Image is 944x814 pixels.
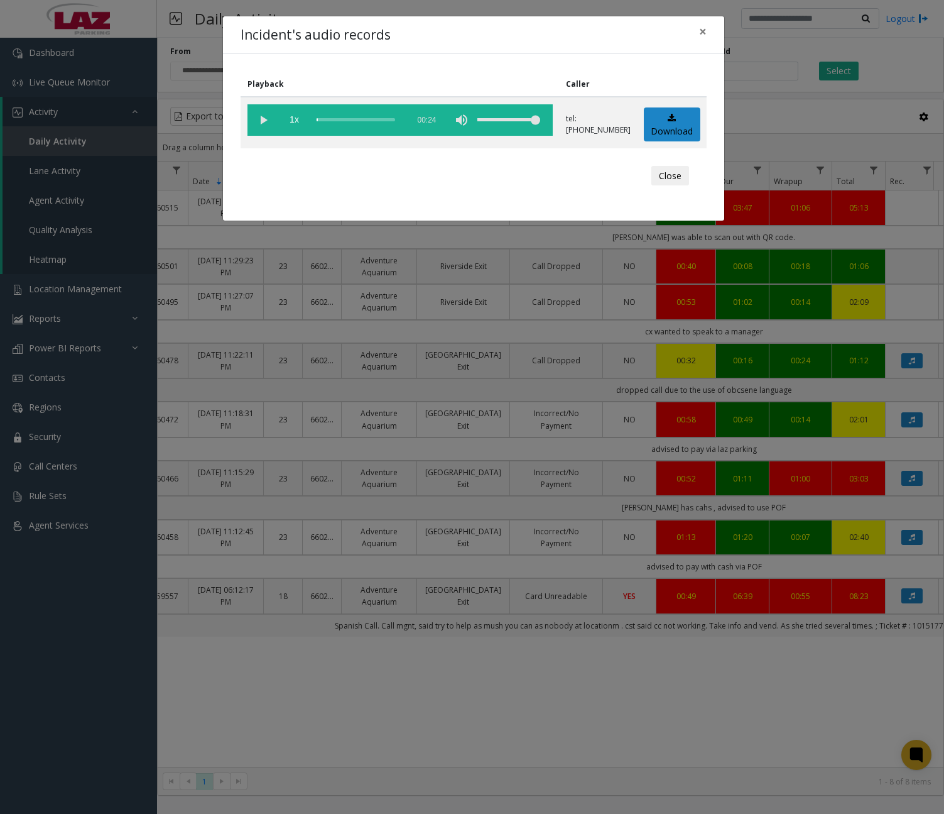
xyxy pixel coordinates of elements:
[651,166,689,186] button: Close
[241,25,391,45] h4: Incident's audio records
[566,113,631,136] p: tel:[PHONE_NUMBER]
[559,72,637,97] th: Caller
[644,107,700,142] a: Download
[699,23,707,40] span: ×
[690,16,715,47] button: Close
[317,104,402,136] div: scrub bar
[279,104,310,136] span: playback speed button
[477,104,540,136] div: volume level
[241,72,559,97] th: Playback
